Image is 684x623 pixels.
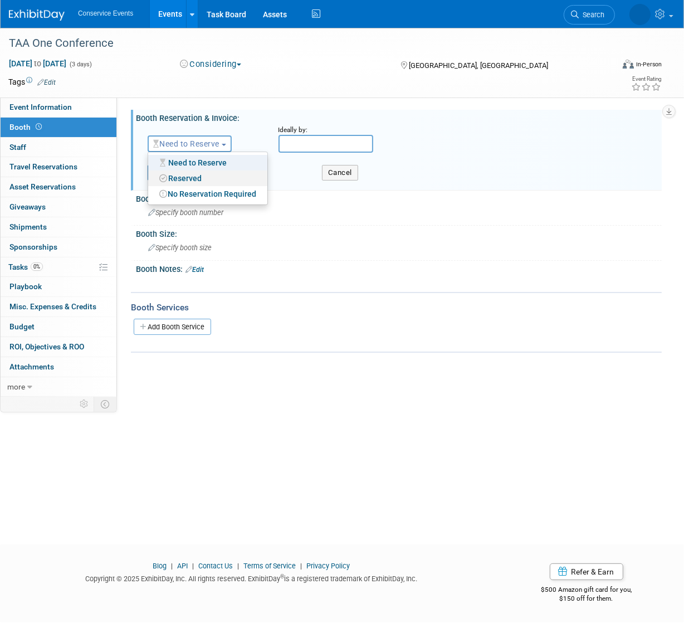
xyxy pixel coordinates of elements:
[234,562,242,570] span: |
[1,118,116,137] a: Booth
[148,171,267,186] a: Reserved
[1,217,116,237] a: Shipments
[1,257,116,277] a: Tasks0%
[631,76,661,82] div: Event Rating
[306,562,350,570] a: Privacy Policy
[136,226,662,240] div: Booth Size:
[148,135,232,152] button: Need to Reserve
[1,197,116,217] a: Giveaways
[7,382,25,391] span: more
[9,123,44,132] span: Booth
[511,578,662,603] div: $500 Amazon gift card for you,
[564,5,615,25] a: Search
[148,186,267,202] a: No Reservation Required
[243,562,296,570] a: Terms of Service
[32,59,43,68] span: to
[9,143,26,152] span: Staff
[409,61,548,70] span: [GEOGRAPHIC_DATA], [GEOGRAPHIC_DATA]
[8,76,56,87] td: Tags
[8,262,43,271] span: Tasks
[1,337,116,357] a: ROI, Objectives & ROO
[1,177,116,197] a: Asset Reservations
[8,59,67,69] span: [DATE] [DATE]
[8,571,494,584] div: Copyright © 2025 ExhibitDay, Inc. All rights reserved. ExhibitDay is a registered trademark of Ex...
[9,302,96,311] span: Misc. Expenses & Credits
[1,237,116,257] a: Sponsorships
[153,139,219,148] span: Need to Reserve
[78,9,133,17] span: Conservice Events
[1,357,116,377] a: Attachments
[1,297,116,317] a: Misc. Expenses & Credits
[69,61,92,68] span: (3 days)
[1,317,116,337] a: Budget
[136,110,662,124] div: Booth Reservation & Invoice:
[33,123,44,131] span: Booth not reserved yet
[148,244,212,252] span: Specify booth size
[176,59,246,70] button: Considering
[9,362,54,371] span: Attachments
[629,4,651,25] img: Amiee Griffey
[322,165,358,181] button: Cancel
[9,162,77,171] span: Travel Reservations
[168,562,175,570] span: |
[9,282,42,291] span: Playbook
[579,11,604,19] span: Search
[31,262,43,271] span: 0%
[1,377,116,397] a: more
[198,562,233,570] a: Contact Us
[131,301,662,314] div: Booth Services
[297,562,305,570] span: |
[148,208,223,217] span: Specify booth number
[9,222,47,231] span: Shipments
[9,342,84,351] span: ROI, Objectives & ROO
[9,9,65,21] img: ExhibitDay
[177,562,188,570] a: API
[279,125,654,135] div: Ideally by:
[148,155,267,171] a: Need to Reserve
[185,266,204,274] a: Edit
[1,277,116,296] a: Playbook
[550,563,623,580] a: Refer & Earn
[9,322,35,331] span: Budget
[1,138,116,157] a: Staff
[636,60,662,69] div: In-Person
[94,397,117,411] td: Toggle Event Tabs
[280,573,284,580] sup: ®
[9,182,76,191] span: Asset Reservations
[567,58,662,75] div: Event Format
[136,191,662,205] div: Booth Number:
[9,242,57,251] span: Sponsorships
[37,79,56,86] a: Edit
[9,103,72,111] span: Event Information
[1,98,116,117] a: Event Information
[136,261,662,275] div: Booth Notes:
[189,562,197,570] span: |
[9,202,46,211] span: Giveaways
[134,319,211,335] a: Add Booth Service
[75,397,94,411] td: Personalize Event Tab Strip
[511,594,662,603] div: $150 off for them.
[153,562,167,570] a: Blog
[623,60,634,69] img: Format-Inperson.png
[5,33,606,53] div: TAA One Conference
[1,157,116,177] a: Travel Reservations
